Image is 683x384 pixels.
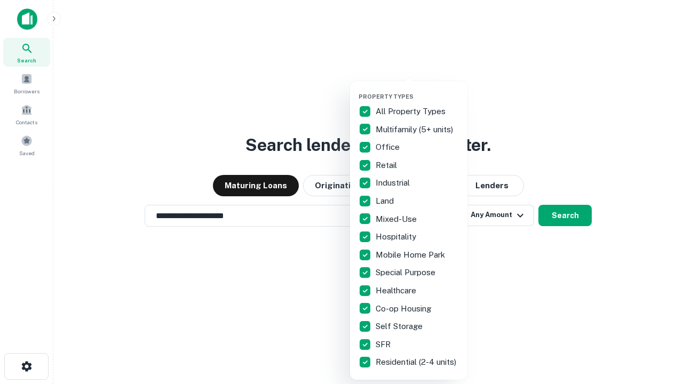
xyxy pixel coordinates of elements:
p: Industrial [376,177,412,189]
p: Special Purpose [376,266,438,279]
p: Residential (2-4 units) [376,356,458,369]
p: Healthcare [376,284,418,297]
p: All Property Types [376,105,448,118]
p: SFR [376,338,393,351]
p: Co-op Housing [376,302,433,315]
p: Hospitality [376,230,418,243]
p: Mixed-Use [376,213,419,226]
span: Property Types [359,93,414,100]
p: Self Storage [376,320,425,333]
p: Office [376,141,402,154]
iframe: Chat Widget [630,299,683,350]
p: Multifamily (5+ units) [376,123,455,136]
p: Land [376,195,396,207]
p: Retail [376,159,399,172]
p: Mobile Home Park [376,249,447,261]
